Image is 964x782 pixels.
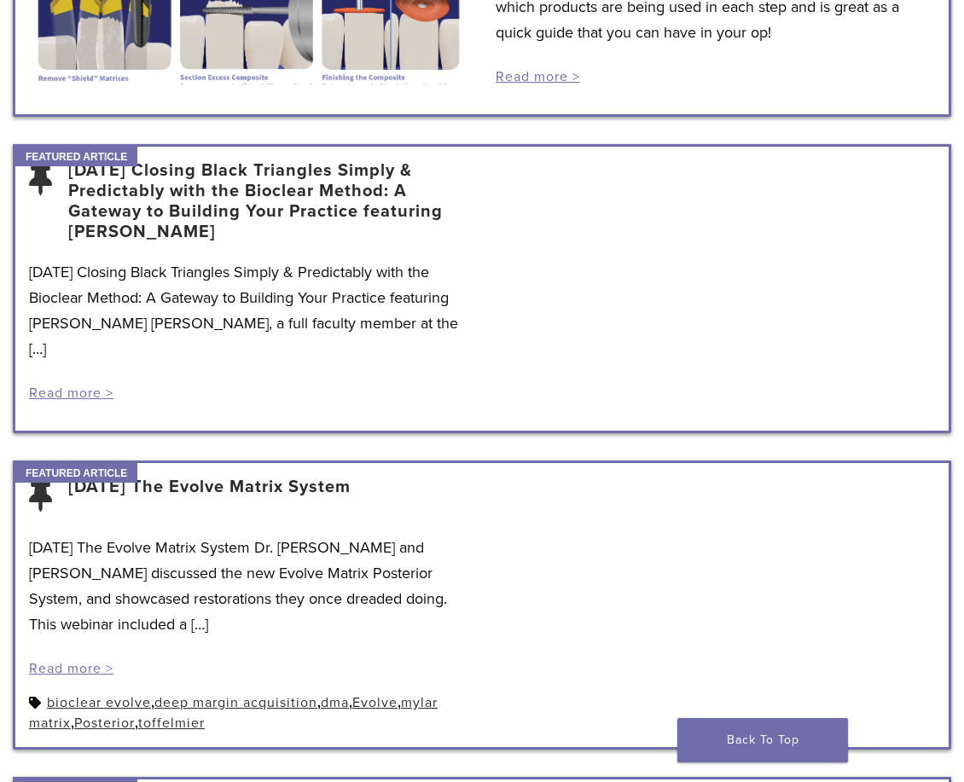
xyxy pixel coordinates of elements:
[154,694,317,711] a: deep margin acquisition
[74,715,135,732] a: Posterior
[29,660,113,677] a: Read more >
[352,694,398,711] a: Evolve
[29,692,468,733] div: , , , , , ,
[47,694,151,711] a: bioclear evolve
[29,385,113,402] a: Read more >
[677,718,848,762] a: Back To Top
[29,259,468,362] p: [DATE] Closing Black Triangles Simply & Predictably with the Bioclear Method: A Gateway to Buildi...
[29,535,468,637] p: [DATE] The Evolve Matrix System Dr. [PERSON_NAME] and [PERSON_NAME] discussed the new Evolve Matr...
[68,160,468,242] a: [DATE] Closing Black Triangles Simply & Predictably with the Bioclear Method: A Gateway to Buildi...
[496,68,580,85] a: Read more >
[321,694,349,711] a: dma
[68,477,351,518] a: [DATE] The Evolve Matrix System
[138,715,205,732] a: toffelmier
